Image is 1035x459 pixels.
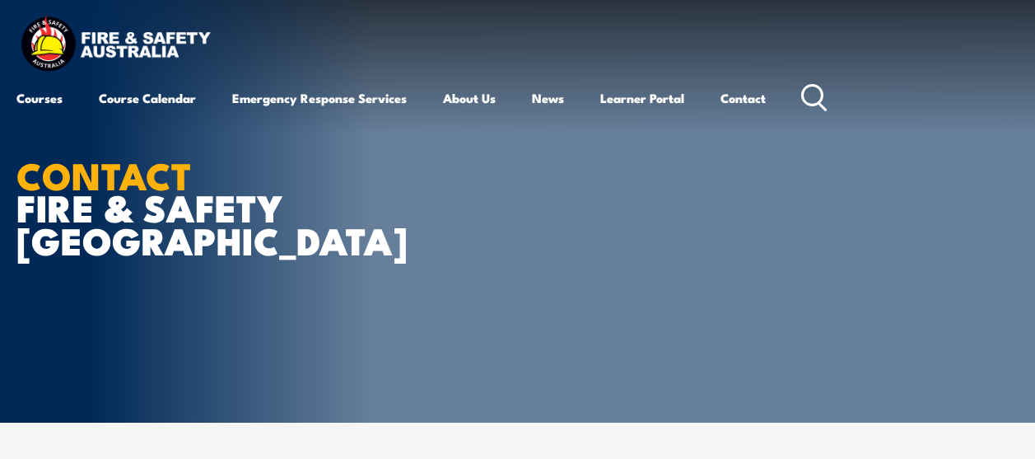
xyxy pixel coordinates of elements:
a: Contact [720,78,766,118]
a: Course Calendar [99,78,196,118]
strong: CONTACT [16,146,192,203]
a: News [532,78,564,118]
a: Learner Portal [600,78,684,118]
a: About Us [443,78,496,118]
a: Courses [16,78,63,118]
h1: FIRE & SAFETY [GEOGRAPHIC_DATA] [16,158,423,255]
a: Emergency Response Services [232,78,407,118]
